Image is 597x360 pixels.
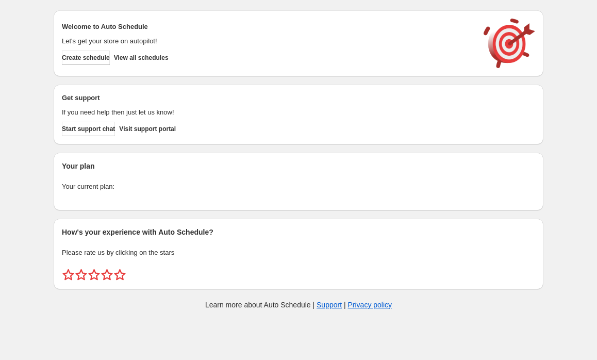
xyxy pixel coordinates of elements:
p: Let's get your store on autopilot! [62,36,473,46]
a: Privacy policy [348,301,392,309]
span: View all schedules [114,54,169,62]
p: Your current plan: [62,182,535,192]
a: Start support chat [62,122,115,136]
p: Please rate us by clicking on the stars [62,248,535,258]
h2: Your plan [62,161,535,171]
span: Visit support portal [119,125,176,133]
p: If you need help then just let us know! [62,107,473,118]
span: Create schedule [62,54,110,62]
h2: How's your experience with Auto Schedule? [62,227,535,237]
button: View all schedules [114,51,169,65]
button: Create schedule [62,51,110,65]
p: Learn more about Auto Schedule | | [205,300,392,310]
h2: Welcome to Auto Schedule [62,22,473,32]
span: Start support chat [62,125,115,133]
a: Support [317,301,342,309]
h2: Get support [62,93,473,103]
a: Visit support portal [119,122,176,136]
